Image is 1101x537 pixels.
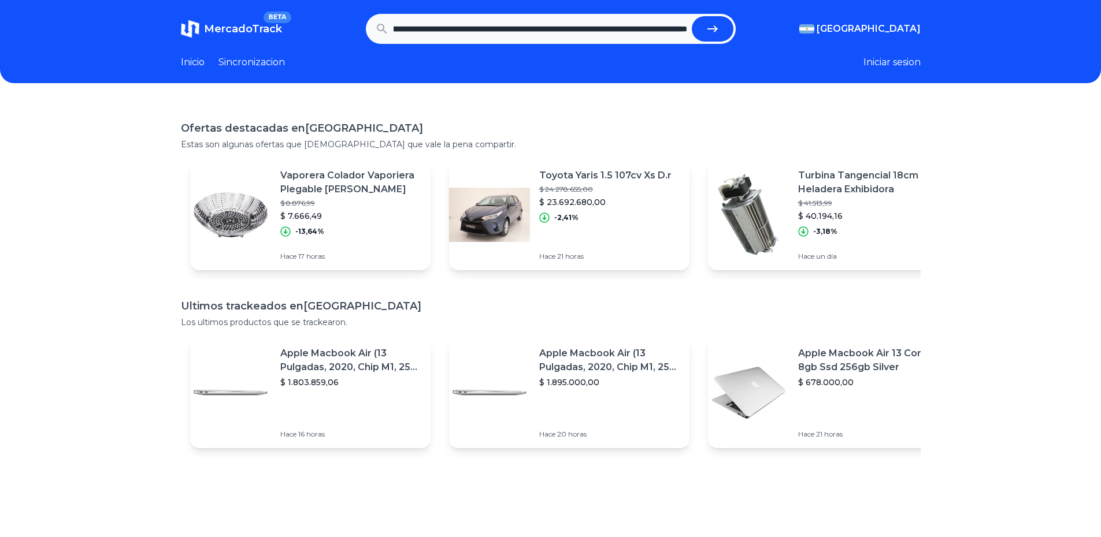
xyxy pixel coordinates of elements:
p: $ 7.666,49 [280,210,421,222]
img: Featured image [708,174,789,255]
p: Estas son algunas ofertas que [DEMOGRAPHIC_DATA] que vale la pena compartir. [181,139,921,150]
p: Hace 21 horas [539,252,672,261]
span: MercadoTrack [204,23,282,35]
p: $ 23.692.680,00 [539,196,672,208]
img: Featured image [449,174,530,255]
p: $ 1.803.859,06 [280,376,421,388]
p: Los ultimos productos que se trackearon. [181,316,921,328]
p: Hace 17 horas [280,252,421,261]
a: Featured imageApple Macbook Air (13 Pulgadas, 2020, Chip M1, 256 Gb De Ssd, 8 Gb De Ram) - Plata$... [449,337,689,448]
p: Hace 16 horas [280,430,421,439]
p: $ 40.194,16 [798,210,939,222]
p: $ 41.513,99 [798,199,939,208]
p: -13,64% [295,227,324,236]
p: $ 24.278.655,00 [539,185,672,194]
p: Apple Macbook Air 13 Core I5 8gb Ssd 256gb Silver [798,346,939,374]
img: Argentina [799,24,814,33]
p: -2,41% [554,213,579,222]
a: Featured imageApple Macbook Air 13 Core I5 8gb Ssd 256gb Silver$ 678.000,00Hace 21 horas [708,337,948,448]
p: $ 678.000,00 [798,376,939,388]
img: MercadoTrack [181,20,199,38]
button: [GEOGRAPHIC_DATA] [799,22,921,36]
a: Inicio [181,55,205,69]
span: [GEOGRAPHIC_DATA] [817,22,921,36]
a: MercadoTrackBETA [181,20,282,38]
span: BETA [264,12,291,23]
a: Sincronizacion [218,55,285,69]
p: Hace 21 horas [798,430,939,439]
p: Vaporera Colador Vaporiera Plegable [PERSON_NAME] [280,169,421,196]
p: Toyota Yaris 1.5 107cv Xs D.r [539,169,672,182]
a: Featured imageToyota Yaris 1.5 107cv Xs D.r$ 24.278.655,00$ 23.692.680,00-2,41%Hace 21 horas [449,159,689,270]
a: Featured imageTurbina Tangencial 18cm Heladera Exhibidora$ 41.513,99$ 40.194,16-3,18%Hace un día [708,159,948,270]
a: Featured imageVaporera Colador Vaporiera Plegable [PERSON_NAME]$ 8.876,99$ 7.666,49-13,64%Hace 17... [190,159,431,270]
img: Featured image [708,352,789,433]
img: Featured image [449,352,530,433]
p: $ 1.895.000,00 [539,376,680,388]
p: Apple Macbook Air (13 Pulgadas, 2020, Chip M1, 256 Gb De Ssd, 8 Gb De Ram) - Plata [280,346,421,374]
a: Featured imageApple Macbook Air (13 Pulgadas, 2020, Chip M1, 256 Gb De Ssd, 8 Gb De Ram) - Plata$... [190,337,431,448]
img: Featured image [190,174,271,255]
h1: Ofertas destacadas en [GEOGRAPHIC_DATA] [181,120,921,136]
p: $ 8.876,99 [280,199,421,208]
p: Hace 20 horas [539,430,680,439]
p: Apple Macbook Air (13 Pulgadas, 2020, Chip M1, 256 Gb De Ssd, 8 Gb De Ram) - Plata [539,346,680,374]
p: Turbina Tangencial 18cm Heladera Exhibidora [798,169,939,196]
p: -3,18% [813,227,837,236]
p: Hace un día [798,252,939,261]
img: Featured image [190,352,271,433]
h1: Ultimos trackeados en [GEOGRAPHIC_DATA] [181,298,921,314]
button: Iniciar sesion [863,55,921,69]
